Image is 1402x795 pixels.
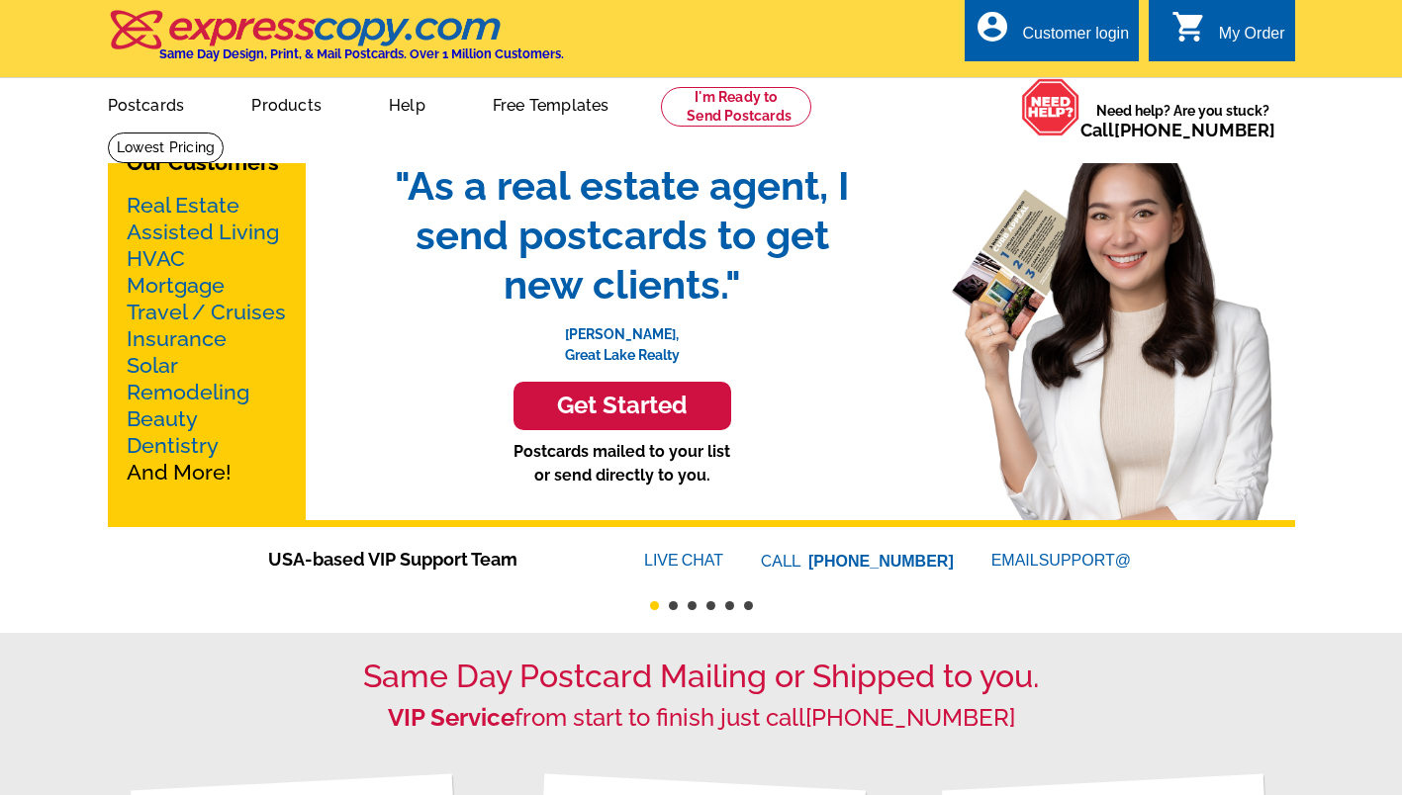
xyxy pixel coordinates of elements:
[268,546,585,573] span: USA-based VIP Support Team
[975,9,1010,44] i: account_circle
[644,549,682,573] font: LIVE
[127,433,219,458] a: Dentistry
[127,353,178,378] a: Solar
[1039,549,1134,573] font: SUPPORT@
[127,300,286,324] a: Travel / Cruises
[127,193,239,218] a: Real Estate
[1171,22,1285,46] a: shopping_cart My Order
[108,704,1295,733] h2: from start to finish just call
[761,550,803,574] font: CALL
[357,80,457,127] a: Help
[1219,25,1285,52] div: My Order
[644,552,723,569] a: LIVECHAT
[669,601,678,610] button: 2 of 6
[159,46,564,61] h4: Same Day Design, Print, & Mail Postcards. Over 1 Million Customers.
[388,703,514,732] strong: VIP Service
[220,80,353,127] a: Products
[975,22,1129,46] a: account_circle Customer login
[688,601,697,610] button: 3 of 6
[127,220,279,244] a: Assisted Living
[538,392,706,420] h3: Get Started
[1022,25,1129,52] div: Customer login
[375,161,870,309] span: "As a real estate agent, I send postcards to get new clients."
[375,382,870,430] a: Get Started
[375,440,870,487] p: Postcards mailed to your list or send directly to you.
[725,601,734,610] button: 5 of 6
[127,192,287,486] p: And More!
[375,309,870,366] p: [PERSON_NAME], Great Lake Realty
[1080,120,1275,140] span: Call
[127,406,198,431] a: Beauty
[650,601,659,610] button: 1 of 6
[805,703,1015,732] a: [PHONE_NUMBER]
[706,601,715,610] button: 4 of 6
[1080,101,1285,140] span: Need help? Are you stuck?
[127,326,227,351] a: Insurance
[808,553,954,570] a: [PHONE_NUMBER]
[1171,9,1207,44] i: shopping_cart
[127,273,225,298] a: Mortgage
[1021,78,1080,136] img: help
[108,24,564,61] a: Same Day Design, Print, & Mail Postcards. Over 1 Million Customers.
[991,552,1134,569] a: EMAILSUPPORT@
[744,601,753,610] button: 6 of 6
[461,80,641,127] a: Free Templates
[1114,120,1275,140] a: [PHONE_NUMBER]
[127,380,249,404] a: Remodeling
[76,80,217,127] a: Postcards
[108,658,1295,695] h1: Same Day Postcard Mailing or Shipped to you.
[127,246,185,271] a: HVAC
